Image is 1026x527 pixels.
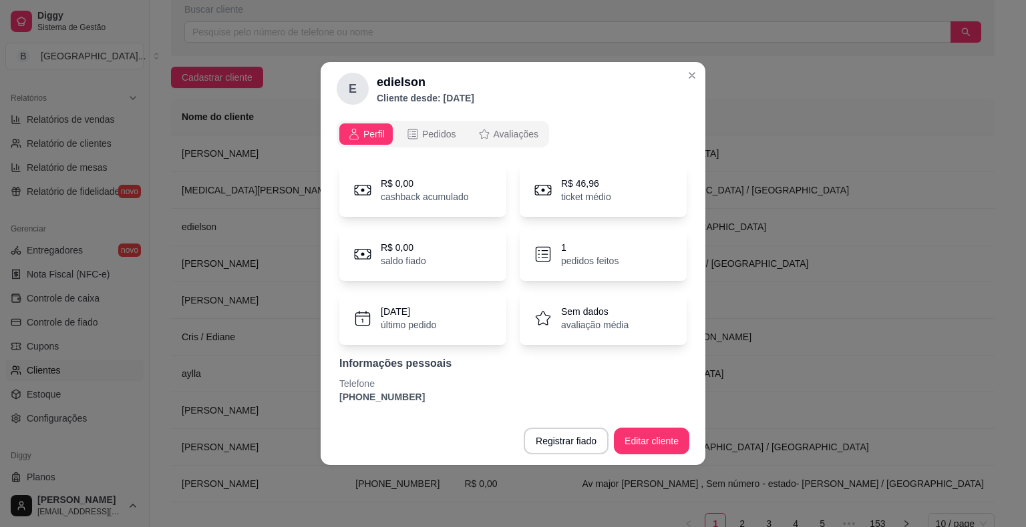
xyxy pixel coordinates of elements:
[339,377,687,390] p: Telefone
[494,127,538,141] span: Avaliações
[561,318,629,332] p: avaliação média
[377,73,474,91] h2: edielson
[363,127,385,141] span: Perfil
[561,190,611,203] p: ticket médio
[381,318,436,332] p: último pedido
[561,305,629,318] p: Sem dados
[422,127,456,141] span: Pedidos
[561,177,611,190] p: R$ 46,96
[381,305,436,318] p: [DATE]
[614,428,689,454] button: Editar cliente
[337,73,369,105] div: E
[339,356,687,372] p: Informações pessoais
[381,177,469,190] p: R$ 0,00
[377,91,474,105] p: Cliente desde: [DATE]
[681,65,703,86] button: Close
[381,190,469,203] p: cashback acumulado
[337,121,549,147] div: opções
[381,254,426,268] p: saldo fiado
[381,241,426,254] p: R$ 0,00
[524,428,609,454] button: Registrar fiado
[339,390,687,404] p: [PHONE_NUMBER]
[561,241,619,254] p: 1
[337,121,689,147] div: opções
[561,254,619,268] p: pedidos feitos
